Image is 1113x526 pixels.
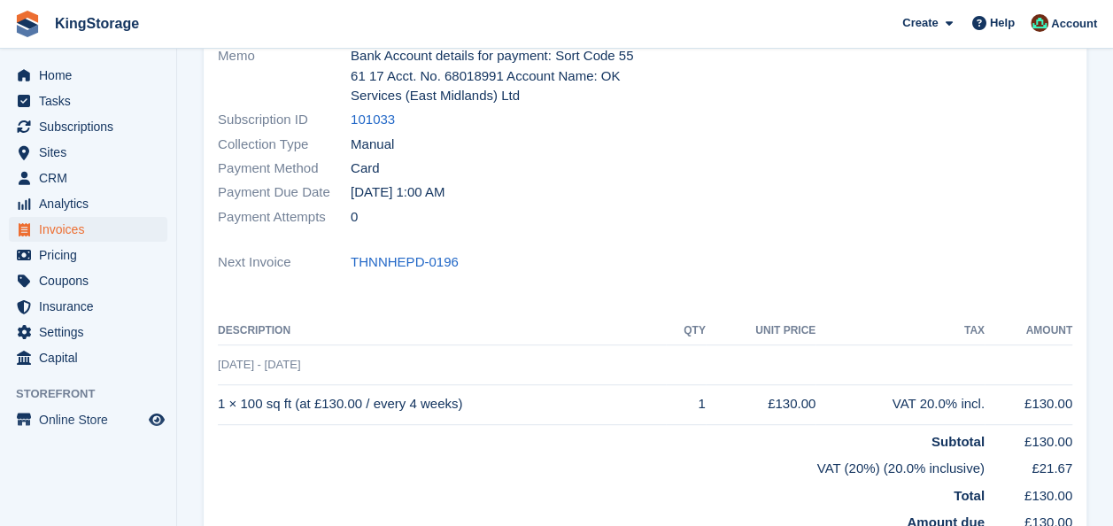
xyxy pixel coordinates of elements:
[706,384,815,424] td: £130.00
[48,9,146,38] a: KingStorage
[39,217,145,242] span: Invoices
[218,182,351,203] span: Payment Due Date
[39,114,145,139] span: Subscriptions
[9,63,167,88] a: menu
[218,384,666,424] td: 1 × 100 sq ft (at £130.00 / every 4 weeks)
[990,14,1015,32] span: Help
[351,252,459,273] a: THNNHEPD-0196
[218,46,351,106] span: Memo
[9,294,167,319] a: menu
[985,479,1072,507] td: £130.00
[351,207,358,228] span: 0
[218,135,351,155] span: Collection Type
[9,89,167,113] a: menu
[9,320,167,344] a: menu
[39,140,145,165] span: Sites
[985,384,1072,424] td: £130.00
[1051,15,1097,33] span: Account
[351,182,444,203] time: 2025-08-15 00:00:00 UTC
[815,317,985,345] th: Tax
[954,488,985,503] strong: Total
[146,409,167,430] a: Preview store
[16,385,176,403] span: Storefront
[39,407,145,432] span: Online Store
[39,268,145,293] span: Coupons
[14,11,41,37] img: stora-icon-8386f47178a22dfd0bd8f6a31ec36ba5ce8667c1dd55bd0f319d3a0aa187defe.svg
[985,452,1072,479] td: £21.67
[666,384,706,424] td: 1
[218,317,666,345] th: Description
[9,140,167,165] a: menu
[39,294,145,319] span: Insurance
[9,268,167,293] a: menu
[815,394,985,414] div: VAT 20.0% incl.
[39,243,145,267] span: Pricing
[9,166,167,190] a: menu
[9,345,167,370] a: menu
[902,14,938,32] span: Create
[1031,14,1048,32] img: John King
[985,317,1072,345] th: Amount
[9,191,167,216] a: menu
[9,243,167,267] a: menu
[39,191,145,216] span: Analytics
[39,166,145,190] span: CRM
[9,217,167,242] a: menu
[9,407,167,432] a: menu
[706,317,815,345] th: Unit Price
[9,114,167,139] a: menu
[39,345,145,370] span: Capital
[218,207,351,228] span: Payment Attempts
[931,434,985,449] strong: Subtotal
[39,63,145,88] span: Home
[218,159,351,179] span: Payment Method
[351,135,394,155] span: Manual
[666,317,706,345] th: QTY
[351,110,395,130] a: 101033
[218,252,351,273] span: Next Invoice
[39,89,145,113] span: Tasks
[39,320,145,344] span: Settings
[985,424,1072,452] td: £130.00
[351,159,380,179] span: Card
[351,46,635,106] span: Bank Account details for payment: Sort Code 55 61 17 Acct. No. 68018991 Account Name: OK Services...
[218,358,300,371] span: [DATE] - [DATE]
[218,452,985,479] td: VAT (20%) (20.0% inclusive)
[218,110,351,130] span: Subscription ID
